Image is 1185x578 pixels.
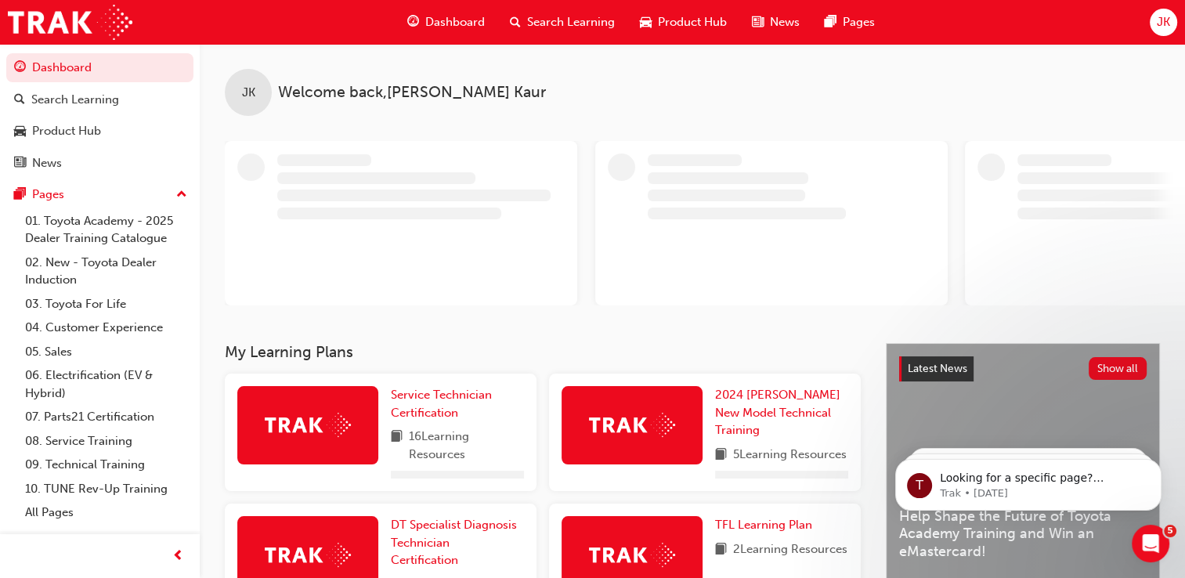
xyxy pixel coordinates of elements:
span: guage-icon [14,61,26,75]
img: Trak [265,413,351,437]
span: DT Specialist Diagnosis Technician Certification [391,518,517,567]
a: DT Specialist Diagnosis Technician Certification [391,516,524,569]
span: Welcome back , [PERSON_NAME] Kaur [278,84,546,102]
span: news-icon [14,157,26,171]
iframe: Intercom live chat [1132,525,1169,562]
span: Dashboard [425,13,485,31]
a: Latest NewsShow all [899,356,1147,381]
span: 16 Learning Resources [409,428,524,463]
a: TFL Learning Plan [715,516,818,534]
span: Search Learning [527,13,615,31]
a: Service Technician Certification [391,386,524,421]
a: 05. Sales [19,340,193,364]
span: Service Technician Certification [391,388,492,420]
iframe: Intercom notifications message [872,426,1185,536]
button: JK [1150,9,1177,36]
span: JK [242,84,255,102]
span: Latest News [908,362,967,375]
button: Pages [6,180,193,209]
span: pages-icon [825,13,836,32]
span: 2 Learning Resources [733,540,847,560]
span: TFL Learning Plan [715,518,812,532]
a: search-iconSearch Learning [497,6,627,38]
span: book-icon [715,446,727,465]
span: 2024 [PERSON_NAME] New Model Technical Training [715,388,840,437]
a: Dashboard [6,53,193,82]
a: car-iconProduct Hub [627,6,739,38]
span: prev-icon [172,547,184,566]
span: guage-icon [407,13,419,32]
h3: My Learning Plans [225,343,861,361]
a: 04. Customer Experience [19,316,193,340]
span: car-icon [14,125,26,139]
span: Pages [843,13,875,31]
div: Search Learning [31,91,119,109]
span: Product Hub [658,13,727,31]
img: Trak [589,543,675,567]
span: car-icon [640,13,652,32]
a: news-iconNews [739,6,812,38]
span: 5 [1164,525,1176,537]
a: 06. Electrification (EV & Hybrid) [19,363,193,405]
a: 03. Toyota For Life [19,292,193,316]
a: Product Hub [6,117,193,146]
a: Search Learning [6,85,193,114]
a: 2024 [PERSON_NAME] New Model Technical Training [715,386,848,439]
span: JK [1157,13,1170,31]
img: Trak [8,5,132,40]
button: DashboardSearch LearningProduct HubNews [6,50,193,180]
a: 09. Technical Training [19,453,193,477]
button: Show all [1089,357,1147,380]
a: pages-iconPages [812,6,887,38]
img: Trak [265,543,351,567]
a: 02. New - Toyota Dealer Induction [19,251,193,292]
a: guage-iconDashboard [395,6,497,38]
a: News [6,149,193,178]
span: book-icon [391,428,403,463]
span: search-icon [14,93,25,107]
a: 01. Toyota Academy - 2025 Dealer Training Catalogue [19,209,193,251]
div: Pages [32,186,64,204]
span: book-icon [715,540,727,560]
span: search-icon [510,13,521,32]
div: News [32,154,62,172]
a: 07. Parts21 Certification [19,405,193,429]
a: All Pages [19,500,193,525]
span: News [770,13,800,31]
span: news-icon [752,13,764,32]
span: pages-icon [14,188,26,202]
a: 10. TUNE Rev-Up Training [19,477,193,501]
div: Product Hub [32,122,101,140]
span: 5 Learning Resources [733,446,847,465]
img: Trak [589,413,675,437]
a: 08. Service Training [19,429,193,453]
span: up-icon [176,185,187,205]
